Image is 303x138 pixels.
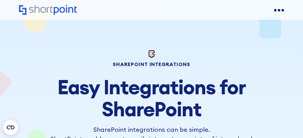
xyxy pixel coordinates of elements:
[274,5,284,15] a: open menu
[3,120,18,135] button: Open CMP widget
[19,5,77,16] a: Home
[272,108,303,138] iframe: Chat Widget
[40,76,264,120] h2: Easy Integrations for SharePoint
[40,62,264,66] h1: sharepoint integrations
[40,125,264,134] h3: SharePoint integrations can be simple.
